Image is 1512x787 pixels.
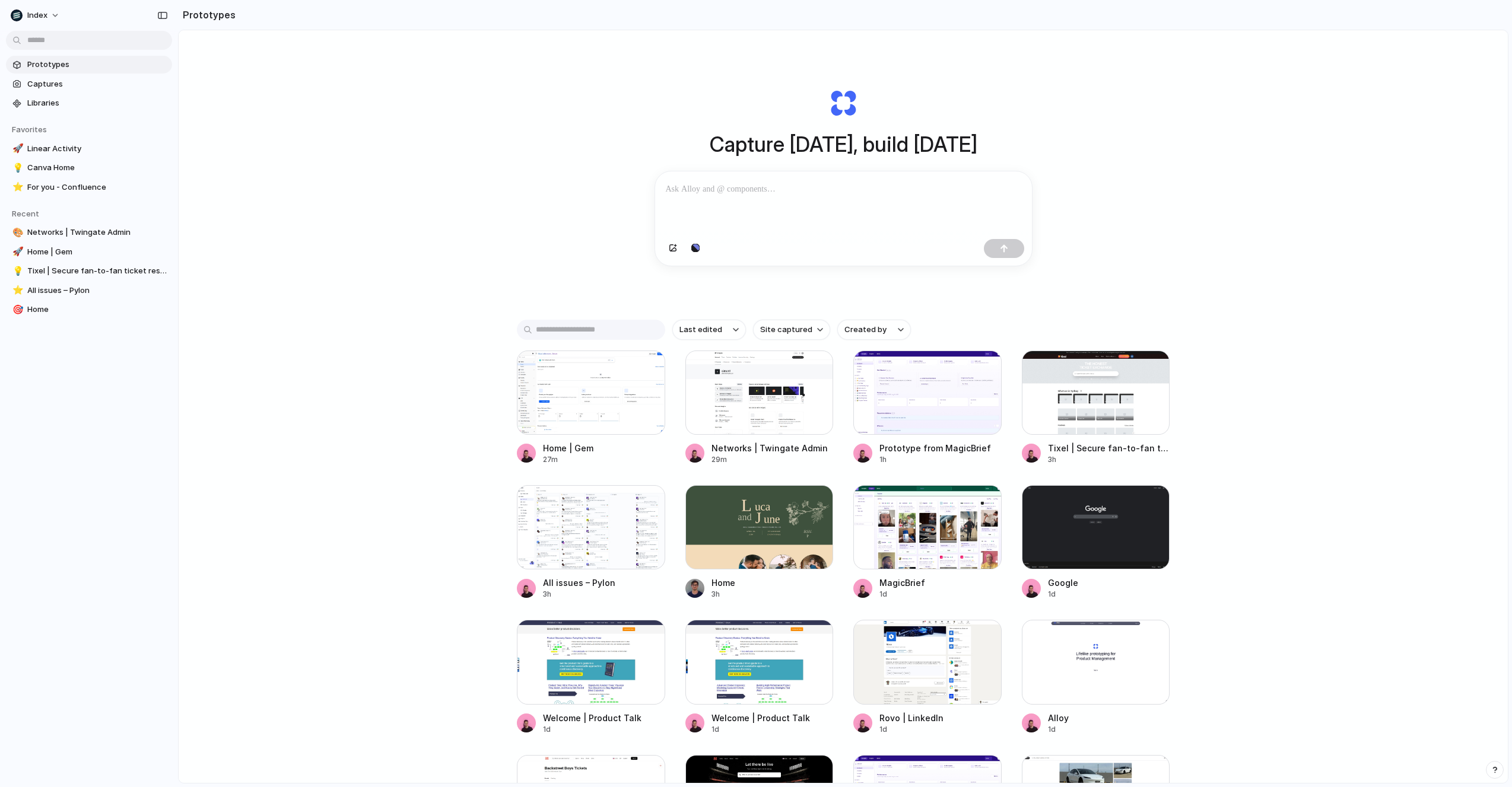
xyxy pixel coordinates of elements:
[711,576,735,589] div: Home
[1048,576,1078,589] div: Google
[12,265,21,278] div: 💡
[685,351,834,465] a: Networks | Twingate AdminNetworks | Twingate Admin29m
[11,285,23,297] button: ⭐
[1022,485,1170,600] a: GoogleGoogle1d
[837,320,911,340] button: Created by
[6,140,172,158] a: 🚀Linear Activity
[11,181,23,193] button: ⭐
[711,589,735,600] div: 3h
[6,159,172,177] a: 💡Canva Home
[1048,589,1078,600] div: 1d
[1048,454,1170,465] div: 3h
[6,56,172,74] a: Prototypes
[710,129,977,160] h1: Capture [DATE], build [DATE]
[879,454,991,465] div: 1h
[178,8,236,22] h2: Prototypes
[27,9,47,21] span: Index
[11,143,23,155] button: 🚀
[6,75,172,93] a: Captures
[543,442,593,454] div: Home | Gem
[844,324,887,336] span: Created by
[6,262,172,280] a: 💡Tixel | Secure fan-to-fan ticket resale to live events
[879,442,991,454] div: Prototype from MagicBrief
[879,576,925,589] div: MagicBrief
[543,712,641,724] div: Welcome | Product Talk
[6,282,172,299] a: ⭐All issues – Pylon
[11,265,23,277] button: 💡
[27,162,167,174] span: Canva Home
[543,454,593,465] div: 27m
[11,227,23,238] button: 🎨
[679,324,722,336] span: Last edited
[1048,724,1069,735] div: 1d
[12,142,21,155] div: 🚀
[6,94,172,112] a: Libraries
[1048,442,1170,454] div: Tixel | Secure fan-to-fan ticket resale to live events
[1022,620,1170,734] a: AlloyAlloy1d
[12,180,21,194] div: ⭐
[27,97,167,109] span: Libraries
[853,620,1002,734] a: Rovo | LinkedInRovo | LinkedIn1d
[11,162,23,174] button: 💡
[543,576,615,589] div: All issues – Pylon
[543,724,641,735] div: 1d
[27,227,167,238] span: Networks | Twingate Admin
[1022,351,1170,465] a: Tixel | Secure fan-to-fan ticket resale to live eventsTixel | Secure fan-to-fan ticket resale to ...
[27,181,167,193] span: For you - Confluence
[12,125,47,134] span: Favorites
[27,59,167,71] span: Prototypes
[6,243,172,261] a: 🚀Home | Gem
[12,303,21,317] div: 🎯
[6,179,172,196] a: ⭐For you - Confluence
[760,324,812,336] span: Site captured
[853,351,1002,465] a: Prototype from MagicBriefPrototype from MagicBrief1h
[517,485,665,600] a: All issues – PylonAll issues – Pylon3h
[517,351,665,465] a: Home | GemHome | Gem27m
[11,304,23,316] button: 🎯
[685,620,834,734] a: Welcome | Product TalkWelcome | Product Talk1d
[6,301,172,318] a: 🎯Home
[879,712,944,724] div: Rovo | LinkedIn
[6,6,66,25] button: Index
[672,320,746,340] button: Last edited
[27,285,167,297] span: All issues – Pylon
[711,454,828,465] div: 29m
[12,209,39,218] span: Recent
[27,265,167,277] span: Tixel | Secure fan-to-fan ticket resale to live events
[543,589,615,600] div: 3h
[27,78,167,90] span: Captures
[879,589,925,600] div: 1d
[685,485,834,600] a: HomeHome3h
[12,245,21,259] div: 🚀
[1048,712,1069,724] div: Alloy
[12,283,21,297] div: ⭐
[753,320,830,340] button: Site captured
[12,161,21,175] div: 💡
[711,712,810,724] div: Welcome | Product Talk
[879,724,944,735] div: 1d
[11,246,23,258] button: 🚀
[27,143,167,155] span: Linear Activity
[27,304,167,316] span: Home
[12,226,21,240] div: 🎨
[27,246,167,258] span: Home | Gem
[517,620,665,734] a: Welcome | Product TalkWelcome | Product Talk1d
[853,485,1002,600] a: MagicBriefMagicBrief1d
[711,442,828,454] div: Networks | Twingate Admin
[6,224,172,241] a: 🎨Networks | Twingate Admin
[711,724,810,735] div: 1d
